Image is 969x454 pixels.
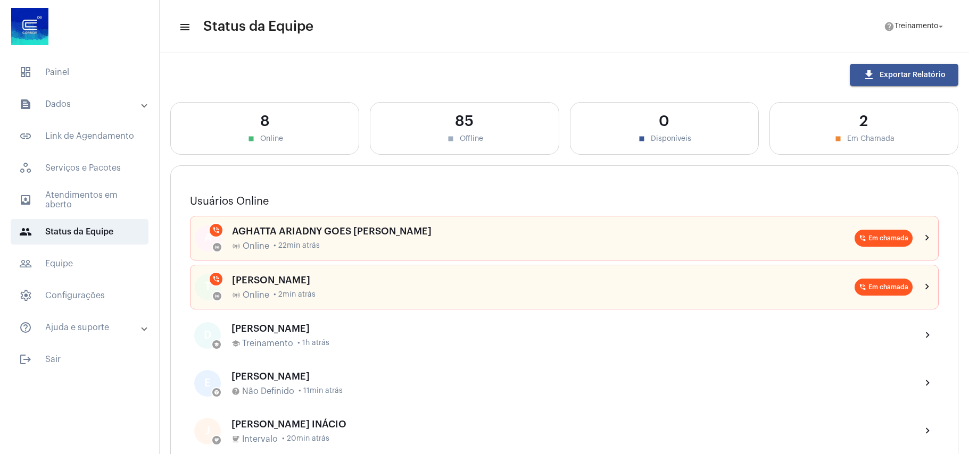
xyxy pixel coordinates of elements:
div: [PERSON_NAME] [231,323,913,334]
span: Treinamento [895,23,938,30]
mat-icon: phone_in_talk [212,226,220,234]
span: • 1h atrás [297,339,329,347]
span: Sair [11,347,148,372]
span: Status da Equipe [203,18,313,35]
button: Exportar Relatório [850,64,958,86]
span: Treinamento [242,339,293,348]
mat-icon: chevron_right [922,329,934,342]
mat-icon: coffee [214,438,219,443]
div: E [194,370,221,397]
mat-chip: Em chamada [855,279,913,296]
mat-expansion-panel-header: sidenav iconDados [6,91,159,117]
div: AGHATTA ARIADNY GOES [PERSON_NAME] [232,226,855,237]
span: Intervalo [242,434,278,444]
div: [PERSON_NAME] INÁCIO [231,419,913,430]
mat-icon: sidenav icon [19,98,32,111]
h3: Usuários Online [190,196,939,207]
mat-icon: sidenav icon [19,225,32,238]
mat-icon: phone_in_talk [859,283,866,291]
span: • 22min atrás [274,242,320,250]
div: 85 [381,113,548,130]
mat-expansion-panel-header: sidenav iconAjuda e suporte [6,315,159,340]
mat-icon: help [884,21,895,32]
mat-icon: stop [637,134,647,144]
mat-icon: coffee [231,435,240,443]
mat-icon: sidenav icon [19,321,32,334]
mat-icon: school [214,342,219,347]
span: Atendimentos em aberto [11,187,148,213]
span: Painel [11,60,148,85]
div: Offline [381,134,548,144]
img: d4669ae0-8c07-2337-4f67-34b0df7f5ae4.jpeg [9,5,51,48]
span: Status da Equipe [11,219,148,245]
div: 8 [181,113,348,130]
span: • 20min atrás [282,435,329,443]
mat-icon: sidenav icon [179,21,189,33]
mat-icon: phone_in_talk [212,275,220,283]
span: Link de Agendamento [11,123,148,149]
mat-icon: sidenav icon [19,257,32,270]
mat-icon: sidenav icon [19,130,32,142]
mat-panel-title: Dados [19,98,142,111]
mat-icon: stop [833,134,843,144]
span: Online [243,290,269,300]
mat-chip: Em chamada [855,230,913,247]
span: sidenav icon [19,162,32,174]
div: [PERSON_NAME] [231,371,913,382]
div: J [194,418,221,444]
mat-icon: sidenav icon [19,194,32,206]
mat-icon: chevron_right [922,377,934,390]
span: sidenav icon [19,289,32,302]
mat-icon: stop [446,134,455,144]
div: 0 [581,113,748,130]
span: • 2min atrás [274,291,316,299]
button: Treinamento [877,16,952,37]
mat-icon: phone_in_talk [859,234,866,242]
span: Serviços e Pacotes [11,155,148,181]
div: 2 [781,113,947,130]
mat-icon: sidenav icon [19,353,32,366]
div: Disponíveis [581,134,748,144]
span: Equipe [11,251,148,276]
span: Exportar Relatório [863,71,946,79]
mat-icon: chevron_right [921,232,934,245]
span: Online [243,241,269,251]
span: Não Definido [242,386,294,396]
mat-icon: stop [246,134,256,144]
div: [PERSON_NAME] [232,275,855,285]
mat-icon: online_prediction [214,245,220,250]
mat-icon: help [214,390,219,395]
div: A [195,225,221,251]
mat-icon: chevron_right [921,281,934,293]
div: D [194,322,221,349]
span: sidenav icon [19,66,32,79]
div: Online [181,134,348,144]
span: Configurações [11,283,148,308]
mat-icon: download [863,69,875,81]
mat-icon: online_prediction [232,291,241,299]
mat-icon: online_prediction [214,293,220,299]
div: Em Chamada [781,134,947,144]
mat-icon: online_prediction [232,242,241,250]
div: T [195,274,221,300]
mat-icon: arrow_drop_down [936,22,946,31]
span: • 11min atrás [299,387,343,395]
mat-icon: chevron_right [922,425,934,438]
mat-icon: help [231,387,240,396]
mat-panel-title: Ajuda e suporte [19,321,142,334]
mat-icon: school [231,339,240,348]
